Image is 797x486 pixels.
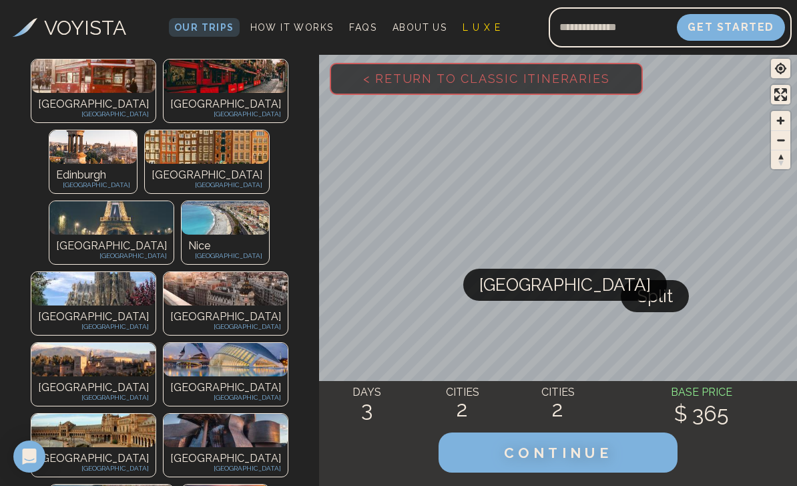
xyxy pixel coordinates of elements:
p: [GEOGRAPHIC_DATA] [56,180,130,190]
p: [GEOGRAPHIC_DATA] [170,109,281,119]
h4: CITIES [415,384,510,400]
p: [GEOGRAPHIC_DATA] [38,392,149,402]
img: Photo of undefined [49,130,137,164]
p: [GEOGRAPHIC_DATA] [56,238,167,254]
img: Photo of undefined [31,414,156,447]
img: Photo of undefined [31,343,156,376]
span: How It Works [250,22,334,33]
p: [GEOGRAPHIC_DATA] [38,322,149,332]
button: Zoom in [771,111,790,130]
p: [GEOGRAPHIC_DATA] [38,109,149,119]
p: [GEOGRAPHIC_DATA] [38,96,149,112]
span: FAQs [349,22,376,33]
p: [GEOGRAPHIC_DATA] [170,96,281,112]
img: Photo of undefined [164,343,288,376]
p: [GEOGRAPHIC_DATA] [170,322,281,332]
img: Voyista Logo [13,18,37,37]
p: Edinburgh [56,167,130,183]
button: Find my location [771,59,790,78]
span: About Us [392,22,447,33]
p: [GEOGRAPHIC_DATA] [170,463,281,473]
h4: DAYS [319,384,415,400]
img: Photo of undefined [182,201,269,235]
span: < Return to Classic Itineraries [342,50,631,107]
p: [GEOGRAPHIC_DATA] [56,251,167,261]
h2: 2 [415,397,510,421]
a: CONTINUE [439,448,678,461]
a: About Us [387,18,452,37]
p: [GEOGRAPHIC_DATA] [188,251,262,261]
p: [GEOGRAPHIC_DATA] [38,380,149,396]
p: [GEOGRAPHIC_DATA] [170,309,281,325]
p: [GEOGRAPHIC_DATA] [38,451,149,467]
span: CONTINUE [504,445,612,461]
input: Email address [549,11,677,43]
p: [GEOGRAPHIC_DATA] [170,380,281,396]
img: Photo of undefined [49,201,174,235]
h2: 3 [319,397,415,421]
h2: $ 365 [605,402,797,426]
button: CONTINUE [439,433,678,473]
img: Photo of undefined [164,414,288,447]
span: [GEOGRAPHIC_DATA] [479,269,651,301]
p: [GEOGRAPHIC_DATA] [170,451,281,467]
a: FAQs [344,18,382,37]
img: Photo of undefined [31,59,156,93]
a: How It Works [245,18,339,37]
span: Our Trips [174,22,234,33]
a: VOYISTA [13,13,126,43]
img: Photo of undefined [164,59,288,93]
h3: VOYISTA [44,13,126,43]
button: Get Started [677,14,785,41]
h4: CITIES [510,384,605,400]
span: L U X E [463,22,501,33]
p: [GEOGRAPHIC_DATA] [38,309,149,325]
a: L U X E [457,18,506,37]
p: [GEOGRAPHIC_DATA] [152,167,262,183]
img: Photo of undefined [31,272,156,306]
button: Enter fullscreen [771,85,790,104]
button: Reset bearing to north [771,150,790,169]
img: Photo of undefined [164,272,288,306]
button: Zoom out [771,130,790,150]
h4: BASE PRICE [605,384,797,400]
p: [GEOGRAPHIC_DATA] [170,392,281,402]
p: [GEOGRAPHIC_DATA] [38,463,149,473]
div: Open Intercom Messenger [13,441,45,473]
img: Photo of undefined [145,130,269,164]
button: < Return to Classic Itineraries [330,63,643,95]
span: Split [637,280,673,312]
h2: 2 [510,397,605,421]
p: Nice [188,238,262,254]
span: Zoom out [771,131,790,150]
p: [GEOGRAPHIC_DATA] [152,180,262,190]
a: Our Trips [169,18,240,37]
